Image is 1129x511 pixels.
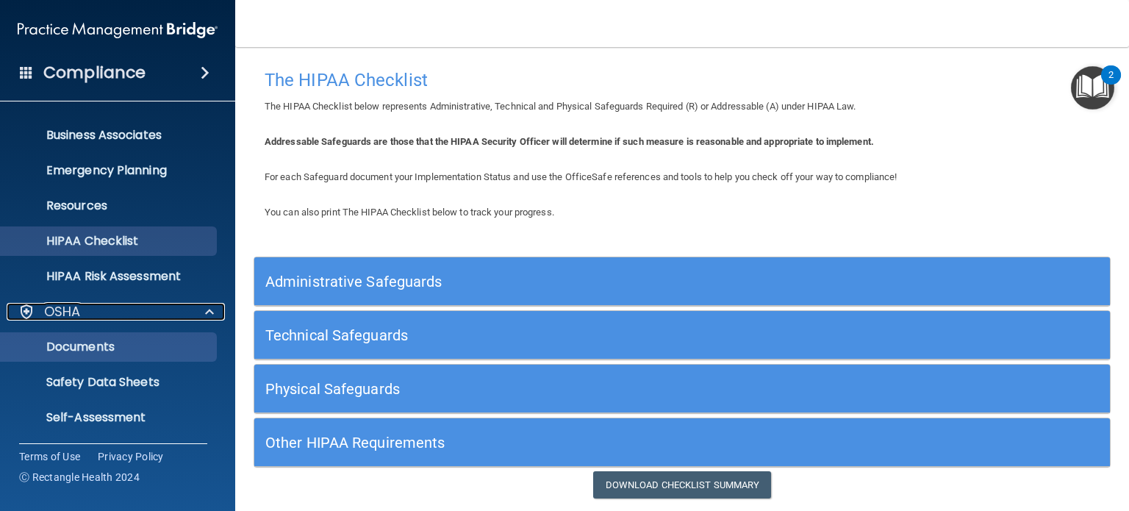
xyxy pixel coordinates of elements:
p: Emergency Planning [10,163,210,178]
p: Resources [10,199,210,213]
a: Terms of Use [19,449,80,464]
p: Safety Data Sheets [10,375,210,390]
button: Open Resource Center, 2 new notifications [1071,66,1114,110]
h5: Other HIPAA Requirements [265,435,885,451]
h5: Physical Safeguards [265,381,885,397]
h5: Administrative Safeguards [265,274,885,290]
p: Documents [10,340,210,354]
span: The HIPAA Checklist below represents Administrative, Technical and Physical Safeguards Required (... [265,101,856,112]
h4: Compliance [43,62,146,83]
h5: Technical Safeguards [265,327,885,343]
span: For each Safeguard document your Implementation Status and use the OfficeSafe references and tool... [265,171,897,182]
div: 2 [1108,75,1114,94]
p: HIPAA Risk Assessment [10,269,210,284]
p: OSHA [44,303,81,321]
a: OSHA [18,303,214,321]
img: PMB logo [18,15,218,45]
iframe: Drift Widget Chat Controller [875,407,1111,465]
span: Ⓒ Rectangle Health 2024 [19,470,140,485]
h4: The HIPAA Checklist [265,71,1100,90]
p: Self-Assessment [10,410,210,425]
p: Business Associates [10,128,210,143]
a: Download Checklist Summary [593,471,772,499]
span: You can also print The HIPAA Checklist below to track your progress. [265,207,554,218]
a: Privacy Policy [98,449,164,464]
b: Addressable Safeguards are those that the HIPAA Security Officer will determine if such measure i... [265,136,874,147]
p: HIPAA Checklist [10,234,210,249]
